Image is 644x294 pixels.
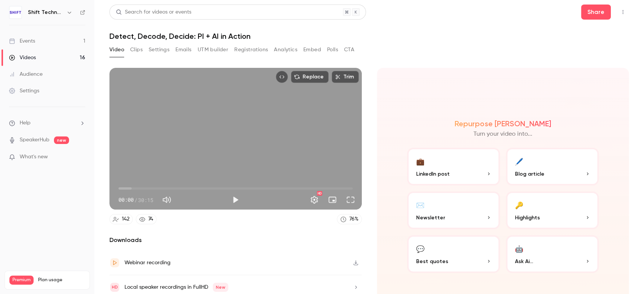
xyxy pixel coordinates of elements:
[617,6,629,18] button: Top Bar Actions
[138,196,153,204] span: 30:15
[291,71,329,83] button: Replace
[274,44,297,56] button: Analytics
[515,170,544,178] span: Blog article
[515,257,533,265] span: Ask Ai...
[416,155,424,167] div: 💼
[9,37,35,45] div: Events
[515,155,523,167] div: 🖊️
[109,44,124,56] button: Video
[148,215,153,223] div: 74
[9,119,85,127] li: help-dropdown-opener
[228,192,243,207] button: Play
[416,199,424,211] div: ✉️
[213,283,228,292] span: New
[455,119,551,128] h2: Repurpose [PERSON_NAME]
[109,32,629,41] h1: Detect, Decode, Decide: PI + AI in Action
[159,192,174,207] button: Mute
[130,44,143,56] button: Clips
[325,192,340,207] button: Turn on miniplayer
[307,192,322,207] button: Settings
[337,214,362,224] a: 76%
[116,8,191,16] div: Search for videos or events
[515,243,523,254] div: 🤖
[28,9,63,16] h6: Shift Technology
[332,71,359,83] button: Trim
[124,258,171,267] div: Webinar recording
[38,277,85,283] span: Plan usage
[407,191,500,229] button: ✉️Newsletter
[416,170,450,178] span: LinkedIn post
[349,215,358,223] div: 76 %
[122,215,129,223] div: 142
[327,44,338,56] button: Polls
[416,214,445,222] span: Newsletter
[506,235,599,273] button: 🤖Ask Ai...
[234,44,268,56] button: Registrations
[20,119,31,127] span: Help
[198,44,228,56] button: UTM builder
[9,70,43,78] div: Audience
[109,236,362,245] h2: Downloads
[343,192,358,207] button: Full screen
[175,44,191,56] button: Emails
[124,283,228,292] div: Local speaker recordings in FullHD
[344,44,354,56] button: CTA
[416,257,448,265] span: Best quotes
[20,136,49,144] a: SpeakerHub
[506,148,599,185] button: 🖊️Blog article
[416,243,424,254] div: 💬
[515,214,540,222] span: Highlights
[473,130,532,139] p: Turn your video into...
[20,153,48,161] span: What's new
[9,54,36,61] div: Videos
[76,154,85,161] iframe: Noticeable Trigger
[149,44,169,56] button: Settings
[136,214,157,224] a: 74
[303,44,321,56] button: Embed
[276,71,288,83] button: Embed video
[9,276,34,285] span: Premium
[134,196,137,204] span: /
[407,235,500,273] button: 💬Best quotes
[9,6,22,18] img: Shift Technology
[407,148,500,185] button: 💼LinkedIn post
[506,191,599,229] button: 🔑Highlights
[9,87,39,95] div: Settings
[109,214,133,224] a: 142
[54,136,69,144] span: new
[317,191,322,196] div: HD
[118,196,134,204] span: 00:00
[581,5,611,20] button: Share
[515,199,523,211] div: 🔑
[118,196,153,204] div: 00:00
